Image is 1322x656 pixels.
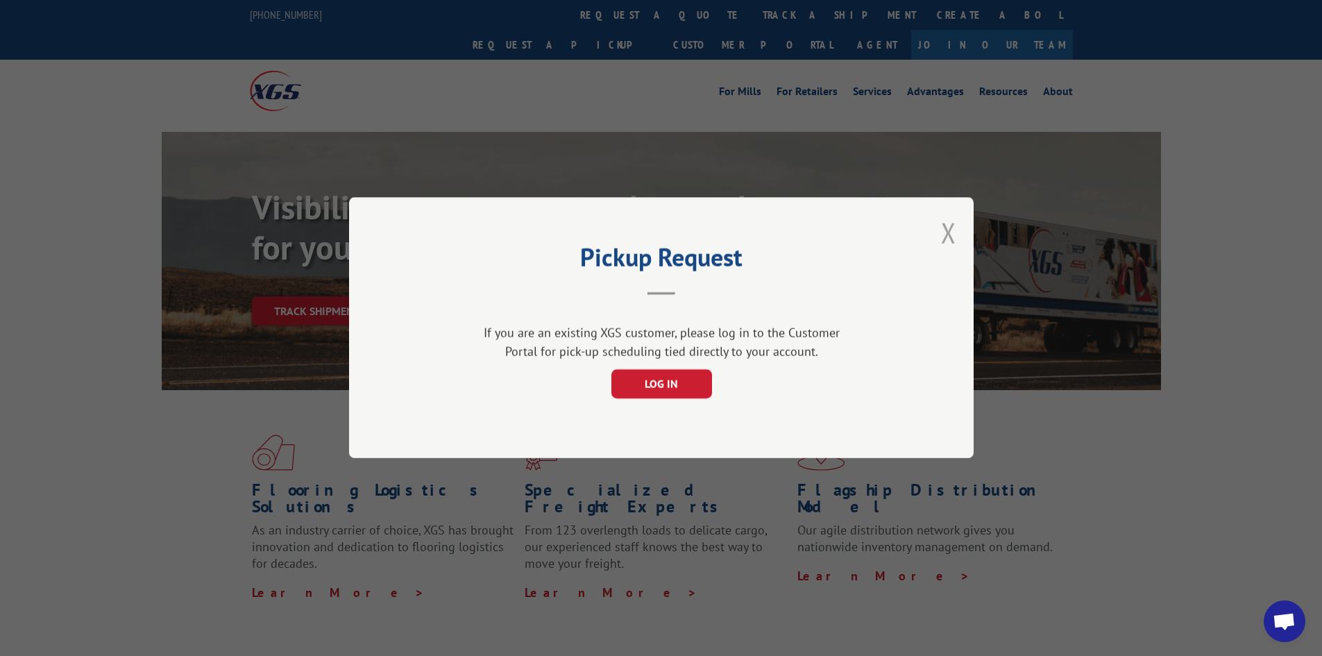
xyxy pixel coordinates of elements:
[418,248,904,274] h2: Pickup Request
[477,324,845,362] div: If you are an existing XGS customer, please log in to the Customer Portal for pick-up scheduling ...
[941,215,956,251] button: Close modal
[611,370,711,399] button: LOG IN
[1264,600,1305,642] div: Open chat
[611,379,711,392] a: LOG IN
